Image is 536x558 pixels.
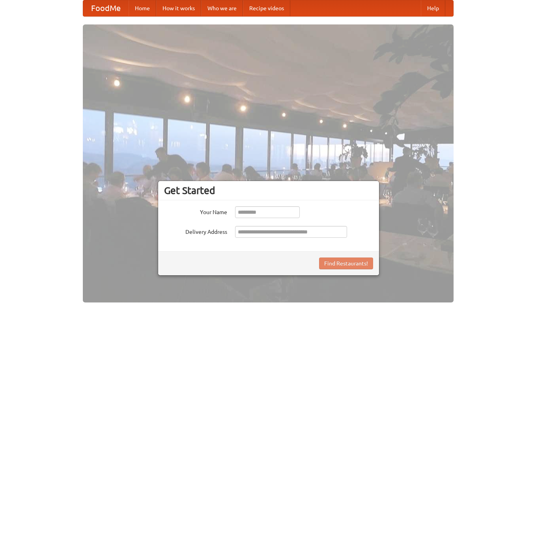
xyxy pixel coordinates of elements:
[129,0,156,16] a: Home
[83,0,129,16] a: FoodMe
[201,0,243,16] a: Who we are
[164,226,227,236] label: Delivery Address
[164,185,373,196] h3: Get Started
[421,0,445,16] a: Help
[243,0,290,16] a: Recipe videos
[156,0,201,16] a: How it works
[164,206,227,216] label: Your Name
[319,258,373,269] button: Find Restaurants!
